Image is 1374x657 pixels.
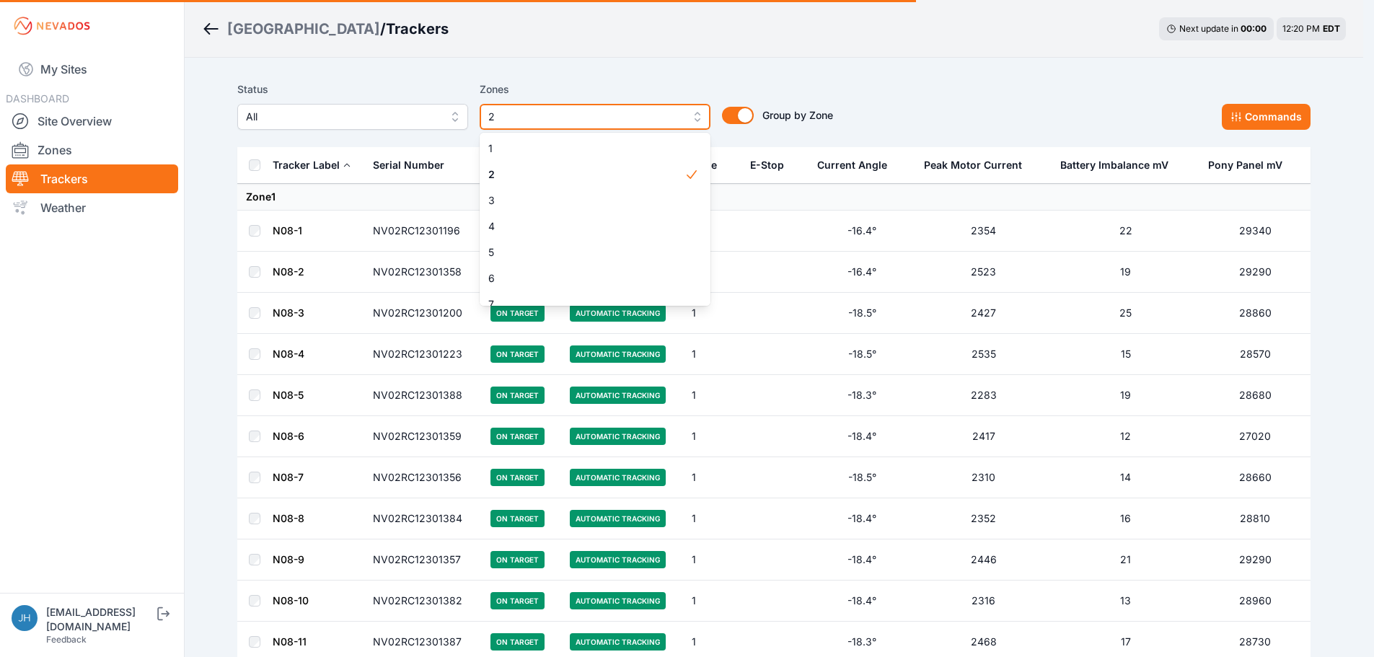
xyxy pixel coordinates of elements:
[480,133,710,306] div: 2
[488,167,684,182] span: 2
[488,271,684,286] span: 6
[488,193,684,208] span: 3
[488,297,684,312] span: 7
[480,104,710,130] button: 2
[488,141,684,156] span: 1
[488,108,682,125] span: 2
[488,219,684,234] span: 4
[488,245,684,260] span: 5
